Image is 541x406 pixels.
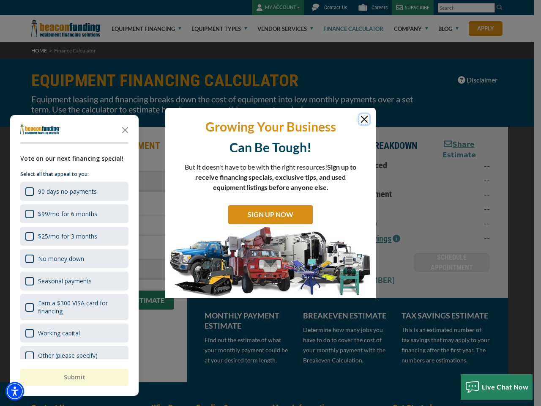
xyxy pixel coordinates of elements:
[20,272,128,291] div: Seasonal payments
[38,329,80,337] div: Working capital
[20,324,128,343] div: Working capital
[38,187,97,195] div: 90 days no payments
[5,382,24,401] div: Accessibility Menu
[461,374,533,400] button: Live Chat Now
[482,383,529,391] span: Live Chat Now
[20,204,128,223] div: $99/mo for 6 months
[117,121,134,138] button: Close the survey
[195,163,356,191] span: Sign up to receive financing specials, exclusive tips, and used equipment listings before anyone ...
[20,294,128,320] div: Earn a $300 VISA card for financing
[38,255,84,263] div: No money down
[20,249,128,268] div: No money down
[38,351,98,359] div: Other (please specify)
[38,210,97,218] div: $99/mo for 6 months
[359,114,369,124] button: Close
[38,277,92,285] div: Seasonal payments
[20,170,128,178] p: Select all that appeal to you:
[165,226,376,298] img: SIGN UP NOW
[172,139,369,156] p: Can Be Tough!
[20,369,128,386] button: Submit
[228,205,313,224] a: SIGN UP NOW
[20,182,128,201] div: 90 days no payments
[20,227,128,246] div: $25/mo for 3 months
[20,154,128,163] div: Vote on our next financing special!
[172,118,369,135] p: Growing Your Business
[38,299,123,315] div: Earn a $300 VISA card for financing
[184,162,357,192] p: But it doesn't have to be with the right resources!
[38,232,97,240] div: $25/mo for 3 months
[10,115,139,396] div: Survey
[20,124,60,134] img: Company logo
[20,346,128,365] div: Other (please specify)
